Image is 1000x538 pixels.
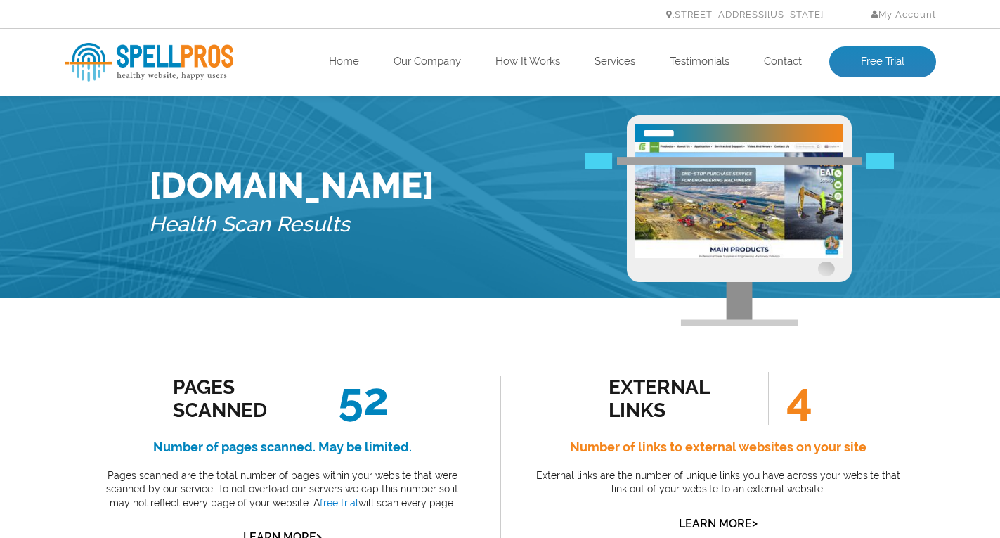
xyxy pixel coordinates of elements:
[149,165,434,206] h1: [DOMAIN_NAME]
[532,469,904,497] p: External links are the number of unique links you have across your website that link out of your ...
[585,153,894,169] img: Free Webiste Analysis
[149,206,434,243] h5: Health Scan Results
[609,376,736,422] div: external links
[320,497,358,508] a: free trial
[627,115,852,326] img: Free Webiste Analysis
[96,436,469,459] h4: Number of pages scanned. May be limited.
[320,372,389,425] span: 52
[679,517,758,530] a: Learn More>
[532,436,904,459] h4: Number of links to external websites on your site
[752,513,758,533] span: >
[173,376,300,422] div: Pages Scanned
[768,372,812,425] span: 4
[635,142,843,258] img: Free Website Analysis
[96,469,469,511] p: Pages scanned are the total number of pages within your website that were scanned by our service....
